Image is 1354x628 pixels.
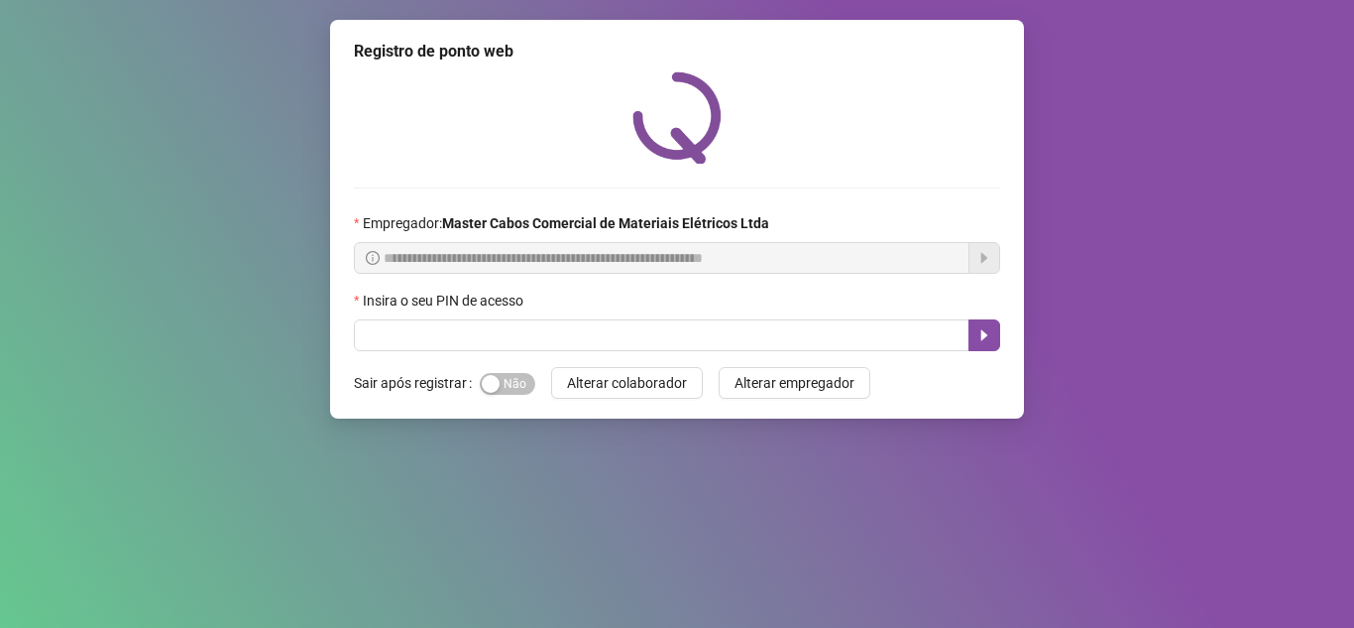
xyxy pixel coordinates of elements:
[442,215,769,231] strong: Master Cabos Comercial de Materiais Elétricos Ltda
[551,367,703,399] button: Alterar colaborador
[976,327,992,343] span: caret-right
[354,290,536,312] label: Insira o seu PIN de acesso
[567,372,687,394] span: Alterar colaborador
[632,71,722,164] img: QRPoint
[363,212,769,234] span: Empregador :
[719,367,870,399] button: Alterar empregador
[354,367,480,399] label: Sair após registrar
[734,372,854,394] span: Alterar empregador
[366,251,380,265] span: info-circle
[354,40,1000,63] div: Registro de ponto web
